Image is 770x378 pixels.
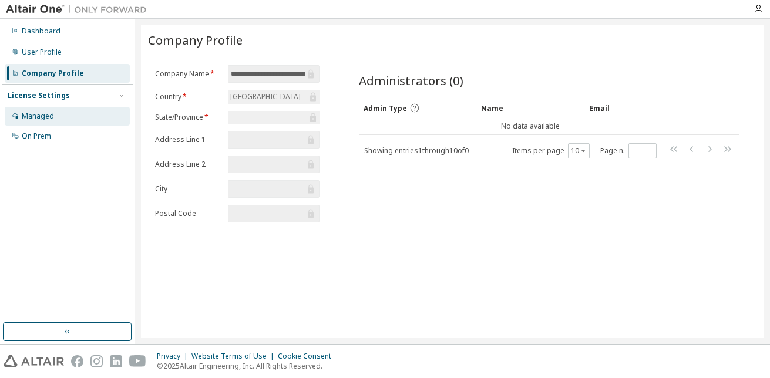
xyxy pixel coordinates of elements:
label: Country [155,92,221,102]
div: Cookie Consent [278,352,338,361]
div: Managed [22,112,54,121]
span: Items per page [512,143,590,158]
span: Administrators (0) [359,72,463,89]
div: [GEOGRAPHIC_DATA] [228,90,320,104]
div: Company Profile [22,69,84,78]
div: License Settings [8,91,70,100]
label: Address Line 1 [155,135,221,144]
label: Address Line 2 [155,160,221,169]
div: Email [589,99,638,117]
span: Admin Type [364,103,407,113]
img: youtube.svg [129,355,146,367]
div: [GEOGRAPHIC_DATA] [228,90,302,103]
img: instagram.svg [90,355,103,367]
div: Dashboard [22,26,60,36]
label: Postal Code [155,209,221,218]
label: Company Name [155,69,221,79]
span: Page n. [600,143,657,158]
label: State/Province [155,113,221,122]
div: On Prem [22,131,51,141]
img: facebook.svg [71,355,83,367]
span: Company Profile [148,32,243,48]
span: Showing entries 1 through 10 of 0 [364,146,469,156]
img: linkedin.svg [110,355,122,367]
img: Altair One [6,4,153,15]
p: © 2025 Altair Engineering, Inc. All Rights Reserved. [157,361,338,371]
img: altair_logo.svg [4,355,64,367]
button: 10 [571,146,587,156]
div: Website Terms of Use [191,352,278,361]
td: No data available [359,117,702,135]
label: City [155,184,221,194]
div: Name [481,99,580,117]
div: Privacy [157,352,191,361]
div: User Profile [22,48,62,57]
